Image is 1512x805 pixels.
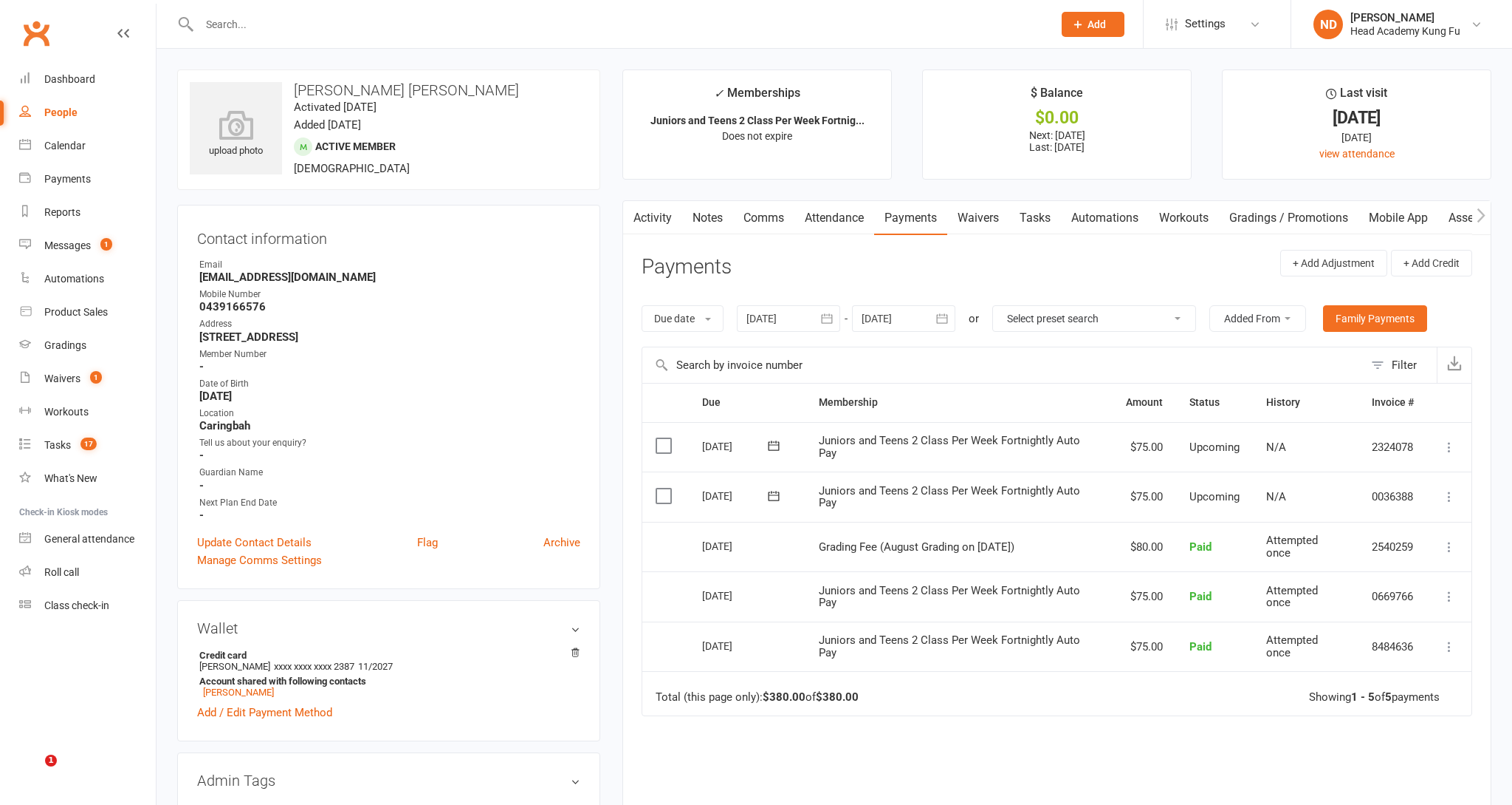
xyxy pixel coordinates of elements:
[197,551,322,569] a: Manage Comms Settings
[1113,622,1176,672] td: $75.00
[44,240,91,251] div: Messages
[44,406,89,418] div: Workouts
[1280,250,1387,276] button: + Add Adjustment
[816,690,859,704] strong: $380.00
[947,201,1009,235] a: Waivers
[197,772,580,789] h3: Admin Tags
[1385,690,1392,704] strong: 5
[1266,584,1318,610] span: Attempted once
[44,472,97,484] div: What's New
[294,162,410,175] span: [DEMOGRAPHIC_DATA]
[19,556,156,589] a: Roll call
[199,509,580,522] strong: -
[44,273,104,285] div: Automations
[1350,24,1460,38] div: Head Academy Kung Fu
[1113,384,1176,421] th: Amount
[19,362,156,395] a: Waivers 1
[642,256,732,279] h3: Payments
[197,620,580,636] h3: Wallet
[1113,472,1176,522] td: $75.00
[19,229,156,262] a: Messages 1
[199,300,580,313] strong: 0439166576
[1219,201,1358,235] a: Gradings / Promotions
[1185,7,1226,41] span: Settings
[936,129,1178,153] p: Next: [DATE] Last: [DATE]
[199,377,580,391] div: Date of Birth
[195,14,1043,35] input: Search...
[190,82,588,98] h3: [PERSON_NAME] [PERSON_NAME]
[19,129,156,163] a: Calendar
[702,435,770,458] div: [DATE]
[1113,422,1176,472] td: $75.00
[199,676,573,687] strong: Account shared with following contacts
[274,661,354,672] span: xxxx xxxx xxxx 2387
[1358,384,1427,421] th: Invoice #
[1350,11,1460,24] div: [PERSON_NAME]
[1266,441,1286,454] span: N/A
[197,648,580,700] li: [PERSON_NAME]
[18,15,55,52] a: Clubworx
[1253,384,1358,421] th: History
[702,634,770,657] div: [DATE]
[733,201,794,235] a: Comms
[1189,640,1212,653] span: Paid
[197,225,580,247] h3: Contact information
[1189,590,1212,603] span: Paid
[1009,201,1061,235] a: Tasks
[1358,201,1438,235] a: Mobile App
[1351,690,1375,704] strong: 1 - 5
[44,533,134,545] div: General attendance
[44,599,109,611] div: Class check-in
[199,466,580,480] div: Guardian Name
[1323,305,1427,332] a: Family Payments
[199,271,580,284] strong: [EMAIL_ADDRESS][DOMAIN_NAME]
[203,687,274,698] a: [PERSON_NAME]
[623,201,682,235] a: Activity
[199,496,580,510] div: Next Plan End Date
[44,206,80,218] div: Reports
[19,196,156,229] a: Reports
[358,661,393,672] span: 11/2027
[702,484,770,507] div: [DATE]
[819,634,1080,659] span: Juniors and Teens 2 Class Per Week Fortnightly Auto Pay
[714,84,800,111] div: Memberships
[19,163,156,196] a: Payments
[1309,691,1440,704] div: Showing of payments
[819,540,1014,554] span: Grading Fee (August Grading on [DATE])
[1266,634,1318,659] span: Attempted once
[1358,622,1427,672] td: 8484636
[44,306,108,318] div: Product Sales
[44,173,91,185] div: Payments
[44,140,86,152] div: Calendar
[199,347,580,361] div: Member Number
[19,429,156,462] a: Tasks 17
[1176,384,1253,421] th: Status
[315,140,396,152] span: Active member
[1326,84,1387,110] div: Last visit
[44,373,80,384] div: Waivers
[199,390,580,403] strong: [DATE]
[1113,571,1176,622] td: $75.00
[702,584,770,607] div: [DATE]
[19,296,156,329] a: Product Sales
[45,755,57,767] span: 1
[1062,12,1124,37] button: Add
[44,566,79,578] div: Roll call
[1236,110,1477,126] div: [DATE]
[763,690,805,704] strong: $380.00
[80,438,97,450] span: 17
[819,484,1080,510] span: Juniors and Teens 2 Class Per Week Fortnightly Auto Pay
[44,73,95,85] div: Dashboard
[642,305,724,332] button: Due date
[794,201,874,235] a: Attendance
[874,201,947,235] a: Payments
[197,534,312,551] a: Update Contact Details
[294,118,361,132] time: Added [DATE]
[1392,356,1417,374] div: Filter
[19,462,156,495] a: What's New
[44,339,86,351] div: Gradings
[1113,522,1176,572] td: $80.00
[19,395,156,429] a: Workouts
[1358,472,1427,522] td: 0036388
[1313,10,1343,39] div: ND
